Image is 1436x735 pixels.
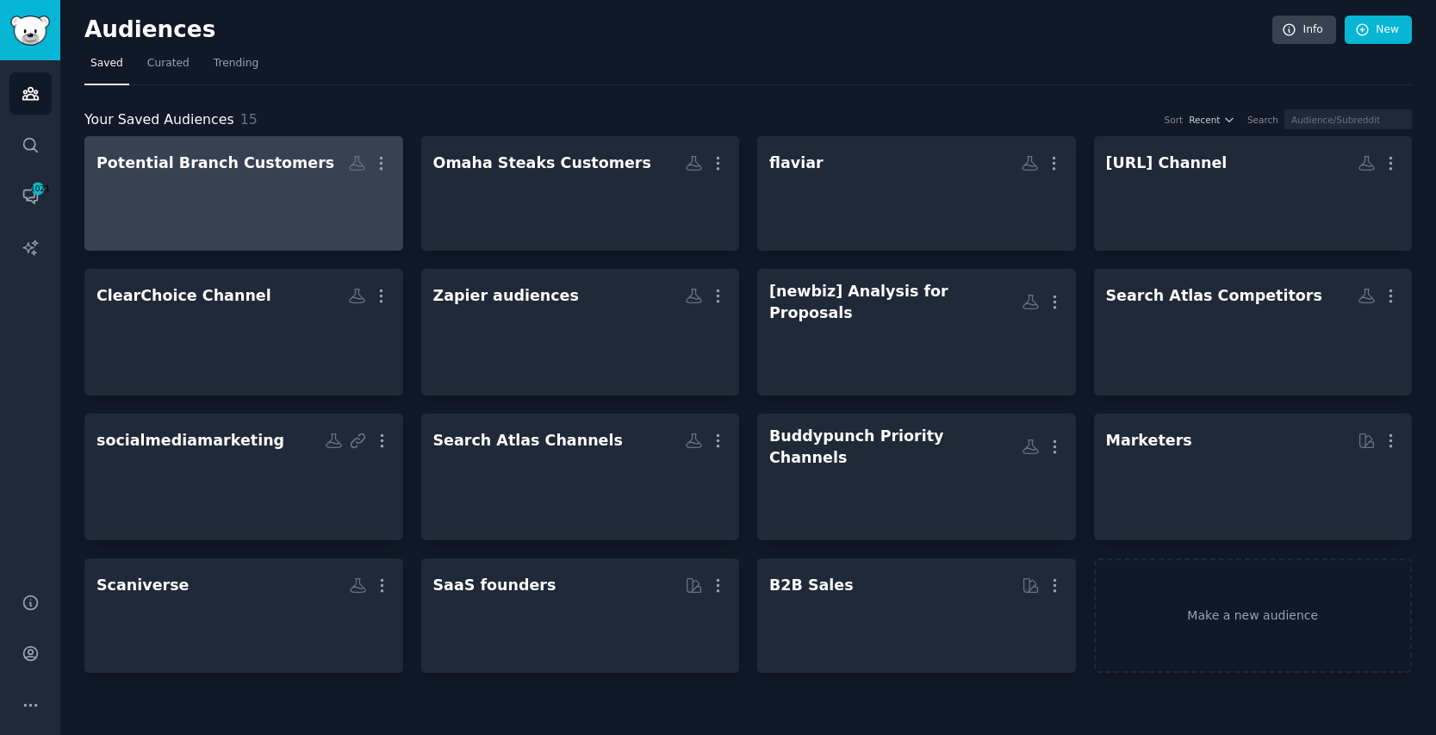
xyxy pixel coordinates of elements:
div: SaaS founders [433,575,556,596]
a: ClearChoice Channel [84,269,403,396]
div: Search Atlas Competitors [1106,285,1322,307]
a: Curated [141,50,196,85]
a: SaaS founders [421,558,740,673]
a: [newbiz] Analysis for Proposals [757,269,1076,396]
a: flaviar [757,136,1076,251]
div: B2B Sales [769,575,854,596]
div: [URL] Channel [1106,153,1228,174]
a: Search Atlas Competitors [1094,269,1413,396]
button: Recent [1189,114,1235,126]
a: 1021 [9,175,52,217]
a: Marketers [1094,414,1413,540]
a: Omaha Steaks Customers [421,136,740,251]
input: Audience/Subreddit [1284,109,1412,129]
span: Your Saved Audiences [84,109,234,131]
div: Omaha Steaks Customers [433,153,651,174]
div: Search Atlas Channels [433,430,623,452]
a: Saved [84,50,129,85]
a: Info [1272,16,1336,45]
div: Search [1247,114,1278,126]
a: [URL] Channel [1094,136,1413,251]
a: Potential Branch Customers [84,136,403,251]
div: Marketers [1106,430,1192,452]
a: B2B Sales [757,558,1076,673]
div: ClearChoice Channel [96,285,271,307]
div: Zapier audiences [433,285,579,307]
div: Scaniverse [96,575,189,596]
span: Curated [147,56,190,72]
a: Zapier audiences [421,269,740,396]
a: Scaniverse [84,558,403,673]
span: 1021 [30,183,46,195]
a: Buddypunch Priority Channels [757,414,1076,540]
a: Make a new audience [1094,558,1413,673]
a: Search Atlas Channels [421,414,740,540]
h2: Audiences [84,16,1272,44]
img: GummySearch logo [10,16,50,46]
div: Sort [1165,114,1184,126]
span: 15 [240,111,258,128]
a: New [1345,16,1412,45]
span: Recent [1189,114,1220,126]
div: Buddypunch Priority Channels [769,426,1022,468]
a: socialmediamarketing [84,414,403,540]
span: Trending [214,56,258,72]
div: Potential Branch Customers [96,153,334,174]
a: Trending [208,50,264,85]
div: [newbiz] Analysis for Proposals [769,281,1022,323]
span: Saved [90,56,123,72]
div: flaviar [769,153,824,174]
div: socialmediamarketing [96,430,284,452]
